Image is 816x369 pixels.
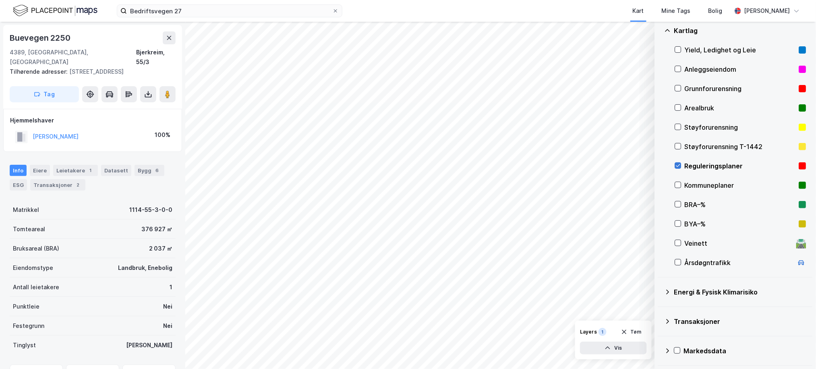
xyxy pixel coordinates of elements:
[10,67,169,77] div: [STREET_ADDRESS]
[163,302,172,311] div: Nei
[708,6,723,16] div: Bolig
[13,205,39,215] div: Matrikkel
[155,130,170,140] div: 100%
[685,200,796,209] div: BRA–%
[13,244,59,253] div: Bruksareal (BRA)
[74,181,82,189] div: 2
[685,103,796,113] div: Arealbruk
[674,287,806,297] div: Energi & Fysisk Klimarisiko
[53,165,98,176] div: Leietakere
[13,282,59,292] div: Antall leietakere
[685,161,796,171] div: Reguleringsplaner
[13,4,97,18] img: logo.f888ab2527a4732fd821a326f86c7f29.svg
[776,330,816,369] iframe: Chat Widget
[580,329,597,335] div: Layers
[135,165,164,176] div: Bygg
[141,224,172,234] div: 376 927 ㎡
[87,166,95,174] div: 1
[10,31,72,44] div: Buevegen 2250
[776,330,816,369] div: Kontrollprogram for chat
[10,48,136,67] div: 4389, [GEOGRAPHIC_DATA], [GEOGRAPHIC_DATA]
[13,224,45,234] div: Tomteareal
[118,263,172,273] div: Landbruk, Enebolig
[685,84,796,93] div: Grunnforurensning
[170,282,172,292] div: 1
[685,64,796,74] div: Anleggseiendom
[129,205,172,215] div: 1114-55-3-0-0
[796,238,807,249] div: 🛣️
[126,340,172,350] div: [PERSON_NAME]
[10,68,69,75] span: Tilhørende adresser:
[685,258,793,267] div: Årsdøgntrafikk
[662,6,691,16] div: Mine Tags
[685,45,796,55] div: Yield, Ledighet og Leie
[136,48,176,67] div: Bjerkreim, 55/3
[10,179,27,191] div: ESG
[153,166,161,174] div: 6
[674,317,806,326] div: Transaksjoner
[10,165,27,176] div: Info
[13,321,44,331] div: Festegrunn
[127,5,332,17] input: Søk på adresse, matrikkel, gårdeiere, leietakere eller personer
[633,6,644,16] div: Kart
[685,122,796,132] div: Støyforurensning
[13,263,53,273] div: Eiendomstype
[685,219,796,229] div: BYA–%
[744,6,790,16] div: [PERSON_NAME]
[101,165,131,176] div: Datasett
[616,325,647,338] button: Tøm
[30,165,50,176] div: Eiere
[149,244,172,253] div: 2 037 ㎡
[674,26,806,35] div: Kartlag
[685,238,793,248] div: Veinett
[13,302,39,311] div: Punktleie
[599,328,607,336] div: 1
[10,86,79,102] button: Tag
[580,342,647,354] button: Vis
[685,142,796,151] div: Støyforurensning T-1442
[30,179,85,191] div: Transaksjoner
[163,321,172,331] div: Nei
[10,116,175,125] div: Hjemmelshaver
[685,180,796,190] div: Kommuneplaner
[13,340,36,350] div: Tinglyst
[684,346,806,356] div: Markedsdata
